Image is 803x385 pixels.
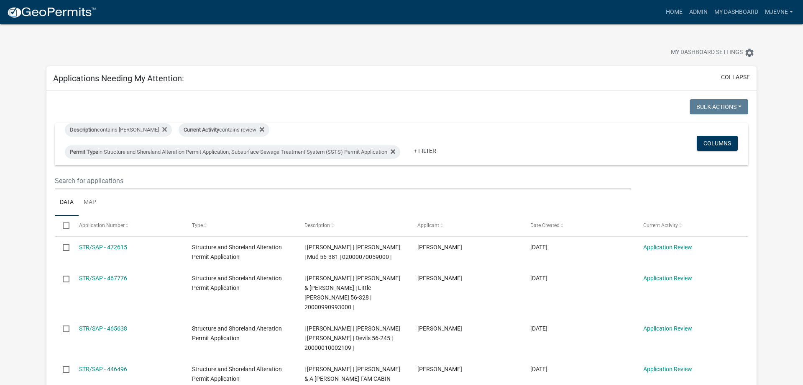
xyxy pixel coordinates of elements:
[184,216,297,236] datatable-header-cell: Type
[407,143,443,158] a: + Filter
[635,216,748,236] datatable-header-cell: Current Activity
[192,325,282,341] span: Structure and Shoreland Alteration Permit Application
[697,136,738,151] button: Columns
[530,222,560,228] span: Date Created
[643,244,692,251] a: Application Review
[192,275,282,291] span: Structure and Shoreland Alteration Permit Application
[711,4,762,20] a: My Dashboard
[522,216,635,236] datatable-header-cell: Date Created
[179,123,269,137] div: contains review
[53,73,184,83] h5: Applications Needing My Attention:
[192,222,203,228] span: Type
[762,4,796,20] a: MJevne
[79,275,127,282] a: STR/SAP - 467776
[304,222,330,228] span: Description
[686,4,711,20] a: Admin
[417,366,462,372] span: steve porter
[530,366,547,372] span: 07/08/2025
[65,145,400,159] div: in Structure and Shoreland Alteration Permit Application, Subsurface Sewage Treatment System (SST...
[304,325,400,351] span: | Michelle Jevne | TODD M BAUMGARTNER | CATHY M BAUMGARTNER | Devils 56-245 | 20000010002109 |
[664,44,761,61] button: My Dashboard Settingssettings
[690,99,748,114] button: Bulk Actions
[55,172,631,189] input: Search for applications
[55,216,71,236] datatable-header-cell: Select
[65,123,172,137] div: contains [PERSON_NAME]
[79,366,127,372] a: STR/SAP - 446496
[643,275,692,282] a: Application Review
[417,275,462,282] span: Barbara Strand
[417,244,462,251] span: mark r steuart
[70,149,98,155] span: Permit Type
[79,189,101,216] a: Map
[79,325,127,332] a: STR/SAP - 465638
[671,48,743,58] span: My Dashboard Settings
[643,366,692,372] a: Application Review
[643,325,692,332] a: Application Review
[409,216,522,236] datatable-header-cell: Applicant
[79,222,125,228] span: Application Number
[744,48,754,58] i: settings
[192,366,282,382] span: Structure and Shoreland Alteration Permit Application
[530,244,547,251] span: 09/02/2025
[662,4,686,20] a: Home
[530,275,547,282] span: 08/22/2025
[304,275,400,310] span: | Michelle Jevne | RONALD & BARBARA STRAND TST | Little McDonald 56-328 | 20000990993000 |
[304,244,400,260] span: | Michelle Jevne | MARK R STEUART | Mud 56-381 | 02000070059000 |
[70,127,97,133] span: Description
[721,73,750,82] button: collapse
[417,325,462,332] span: Tiffany Bladow
[55,189,79,216] a: Data
[417,222,439,228] span: Applicant
[530,325,547,332] span: 08/18/2025
[192,244,282,260] span: Structure and Shoreland Alteration Permit Application
[79,244,127,251] a: STR/SAP - 472615
[297,216,409,236] datatable-header-cell: Description
[71,216,184,236] datatable-header-cell: Application Number
[184,127,219,133] span: Current Activity
[643,222,678,228] span: Current Activity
